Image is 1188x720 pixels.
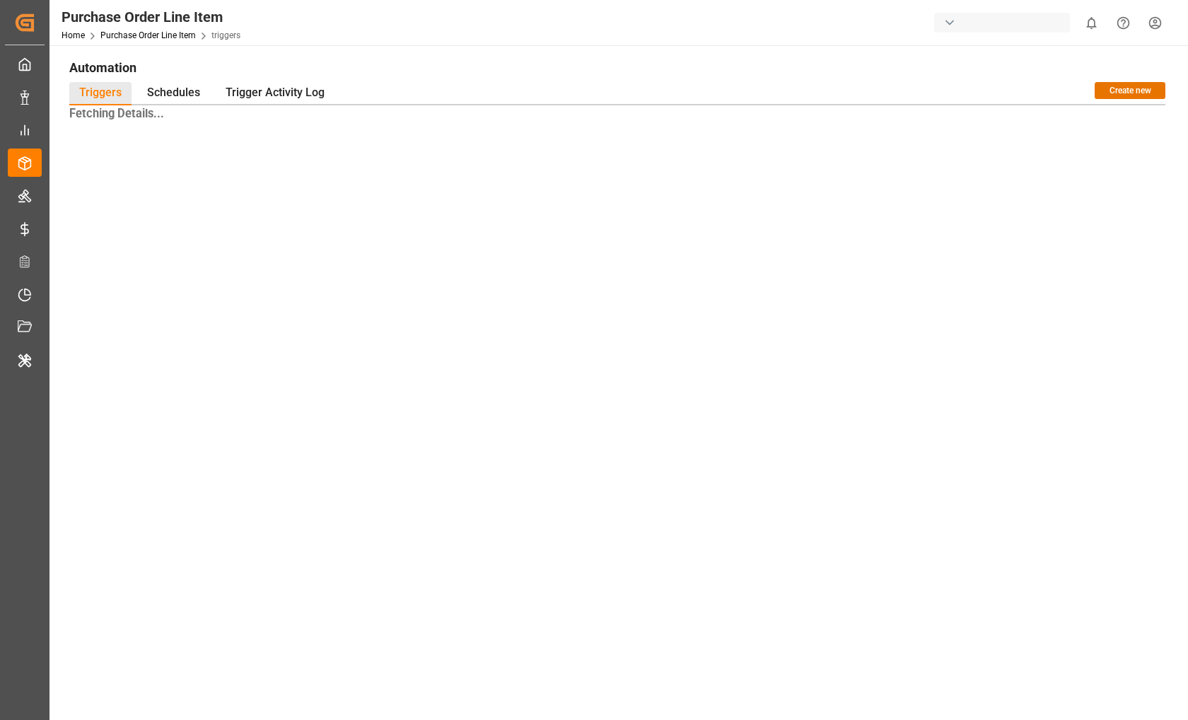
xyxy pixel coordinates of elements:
h3: Fetching Details... [69,105,1165,123]
button: show 0 new notifications [1076,7,1107,39]
div: Schedules [137,82,210,105]
h1: Automation [69,55,1165,79]
a: Purchase Order Line Item [100,30,196,40]
div: Triggers [69,82,132,105]
a: Home [62,30,85,40]
div: Trigger Activity Log [216,82,334,105]
button: Create new [1095,82,1165,99]
div: Purchase Order Line Item [62,6,240,28]
button: Help Center [1107,7,1139,39]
